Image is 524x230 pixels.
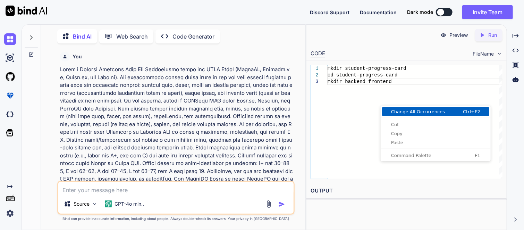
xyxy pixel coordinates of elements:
p: Code Generator [172,32,214,41]
span: mkdir student-progress-card [328,66,406,71]
span: FileName [473,50,494,57]
img: githubLight [4,71,16,83]
p: Preview [449,32,468,39]
img: ai-studio [4,52,16,64]
div: 3 [311,79,319,85]
img: darkCloudIdeIcon [4,108,16,120]
h6: You [73,53,82,60]
span: Dark mode [407,9,433,16]
span: cd student-progress-card [328,72,398,78]
h2: OUTPUT [306,183,507,199]
span: Documentation [360,9,397,15]
button: Documentation [360,9,397,16]
span: mkdir backend frontend [328,79,392,84]
p: Web Search [116,32,148,41]
img: GPT-4o mini [105,200,112,207]
p: Bind can provide inaccurate information, including about people. Always double-check its answers.... [57,216,294,221]
div: CODE [311,50,325,58]
img: attachment [265,200,273,208]
p: GPT-4o min.. [115,200,144,207]
p: Lorem i Dolorsi Ametcons Adip Eli Seddoeiusmo tempo inc UTLA Etdol (MagnaAL, Enimadm.ve, Quisn.ex... [60,66,293,191]
div: 1 [311,65,319,72]
span: Discord Support [310,9,349,15]
img: settings [4,207,16,219]
div: 2 [311,72,319,79]
img: chevron down [497,51,502,57]
p: Bind AI [73,32,92,41]
img: icon [278,201,285,208]
button: Discord Support [310,9,349,16]
p: Source [74,200,90,207]
button: Invite Team [462,5,513,19]
p: Run [488,32,497,39]
img: premium [4,90,16,101]
img: Pick Models [92,201,98,207]
img: Bind AI [6,6,47,16]
img: chat [4,33,16,45]
img: preview [440,32,447,38]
